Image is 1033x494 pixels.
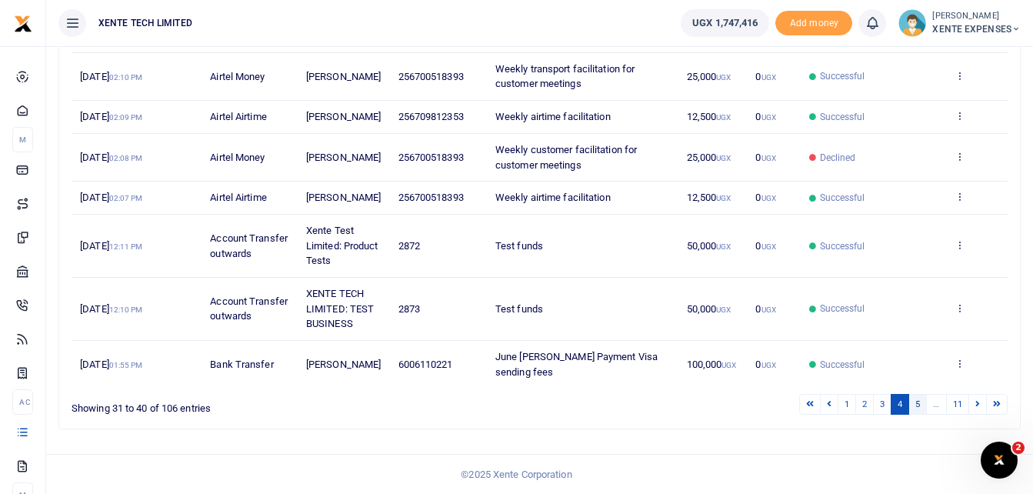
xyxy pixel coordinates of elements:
[398,240,420,252] span: 2872
[716,113,731,122] small: UGX
[775,16,852,28] a: Add money
[755,359,775,370] span: 0
[716,242,731,251] small: UGX
[820,239,865,253] span: Successful
[946,394,969,415] a: 11
[675,9,775,37] li: Wallet ballance
[761,242,776,251] small: UGX
[692,15,758,31] span: UGX 1,747,416
[820,358,865,372] span: Successful
[716,73,731,82] small: UGX
[80,192,142,203] span: [DATE]
[398,111,464,122] span: 256709812353
[761,194,776,202] small: UGX
[687,152,731,163] span: 25,000
[716,305,731,314] small: UGX
[495,351,658,378] span: June [PERSON_NAME] Payment Visa sending fees
[210,359,273,370] span: Bank Transfer
[755,192,775,203] span: 0
[92,16,198,30] span: XENTE TECH LIMITED
[820,69,865,83] span: Successful
[398,359,453,370] span: 6006110221
[306,192,381,203] span: [PERSON_NAME]
[12,127,33,152] li: M
[14,15,32,33] img: logo-small
[687,303,731,315] span: 50,000
[820,110,865,124] span: Successful
[306,152,381,163] span: [PERSON_NAME]
[716,154,731,162] small: UGX
[681,9,769,37] a: UGX 1,747,416
[1012,442,1025,454] span: 2
[306,288,374,329] span: XENTE TECH LIMITED: TEST BUSINESS
[210,111,266,122] span: Airtel Airtime
[109,305,143,314] small: 12:10 PM
[80,111,142,122] span: [DATE]
[775,11,852,36] li: Toup your wallet
[80,71,142,82] span: [DATE]
[109,361,143,369] small: 01:55 PM
[932,22,1021,36] span: XENTE EXPENSES
[80,152,142,163] span: [DATE]
[210,152,265,163] span: Airtel Money
[775,11,852,36] span: Add money
[761,113,776,122] small: UGX
[687,71,731,82] span: 25,000
[12,389,33,415] li: Ac
[109,242,143,251] small: 12:11 PM
[495,111,611,122] span: Weekly airtime facilitation
[495,192,611,203] span: Weekly airtime facilitation
[398,303,420,315] span: 2873
[898,9,1021,37] a: profile-user [PERSON_NAME] XENTE EXPENSES
[687,111,731,122] span: 12,500
[306,71,381,82] span: [PERSON_NAME]
[210,71,265,82] span: Airtel Money
[761,361,776,369] small: UGX
[898,9,926,37] img: profile-user
[80,303,142,315] span: [DATE]
[721,361,736,369] small: UGX
[210,232,288,259] span: Account Transfer outwards
[495,63,635,90] span: Weekly transport facilitation for customer meetings
[306,111,381,122] span: [PERSON_NAME]
[687,359,737,370] span: 100,000
[755,240,775,252] span: 0
[820,302,865,315] span: Successful
[838,394,856,415] a: 1
[820,151,856,165] span: Declined
[398,152,464,163] span: 256700518393
[855,394,874,415] a: 2
[755,111,775,122] span: 0
[495,240,543,252] span: Test funds
[755,303,775,315] span: 0
[755,152,775,163] span: 0
[932,10,1021,23] small: [PERSON_NAME]
[873,394,891,415] a: 3
[14,17,32,28] a: logo-small logo-large logo-large
[306,359,381,370] span: [PERSON_NAME]
[109,113,143,122] small: 02:09 PM
[755,71,775,82] span: 0
[820,191,865,205] span: Successful
[80,359,142,370] span: [DATE]
[716,194,731,202] small: UGX
[981,442,1018,479] iframe: Intercom live chat
[495,144,637,171] span: Weekly customer facilitation for customer meetings
[761,154,776,162] small: UGX
[398,192,464,203] span: 256700518393
[908,394,927,415] a: 5
[72,392,455,416] div: Showing 31 to 40 of 106 entries
[306,225,378,266] span: Xente Test Limited: Product Tests
[687,240,731,252] span: 50,000
[761,73,776,82] small: UGX
[761,305,776,314] small: UGX
[109,194,143,202] small: 02:07 PM
[891,394,909,415] a: 4
[495,303,543,315] span: Test funds
[80,240,142,252] span: [DATE]
[109,73,143,82] small: 02:10 PM
[210,192,266,203] span: Airtel Airtime
[398,71,464,82] span: 256700518393
[109,154,143,162] small: 02:08 PM
[687,192,731,203] span: 12,500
